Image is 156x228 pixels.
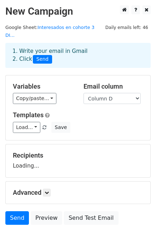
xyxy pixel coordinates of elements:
[64,211,118,225] a: Send Test Email
[33,55,52,64] span: Send
[13,152,143,170] div: Loading...
[5,25,95,38] a: Interesados en cohorte 3 DI...
[31,211,62,225] a: Preview
[13,111,44,119] a: Templates
[7,47,149,64] div: 1. Write your email in Gmail 2. Click
[103,24,151,31] span: Daily emails left: 46
[5,25,95,38] small: Google Sheet:
[13,122,40,133] a: Load...
[13,83,73,90] h5: Variables
[84,83,144,90] h5: Email column
[13,152,143,159] h5: Recipients
[5,5,151,18] h2: New Campaign
[13,93,56,104] a: Copy/paste...
[5,211,29,225] a: Send
[13,189,143,197] h5: Advanced
[51,122,70,133] button: Save
[103,25,151,30] a: Daily emails left: 46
